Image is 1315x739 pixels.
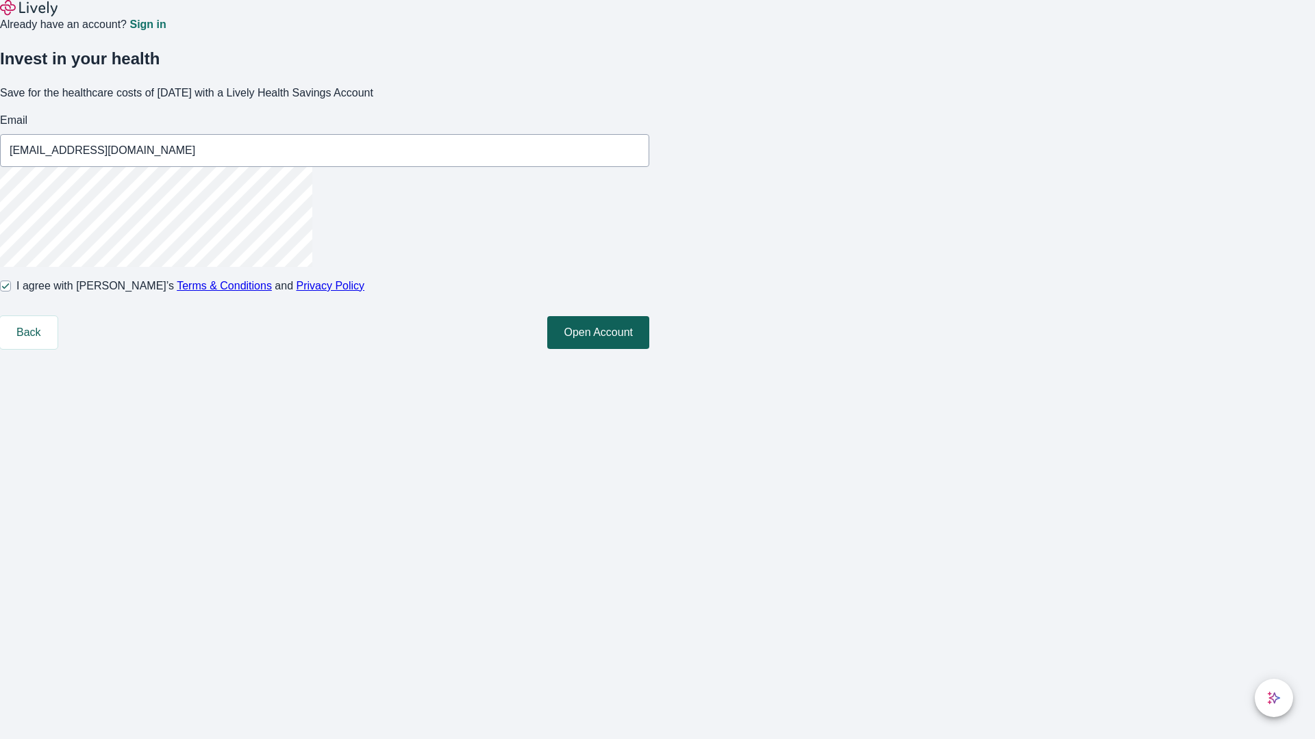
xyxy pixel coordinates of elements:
a: Sign in [129,19,166,30]
button: Open Account [547,316,649,349]
a: Terms & Conditions [177,280,272,291]
svg: Lively AI Assistant [1267,691,1281,705]
button: chat [1255,679,1293,717]
span: I agree with [PERSON_NAME]’s and [16,278,364,294]
a: Privacy Policy [297,280,365,291]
